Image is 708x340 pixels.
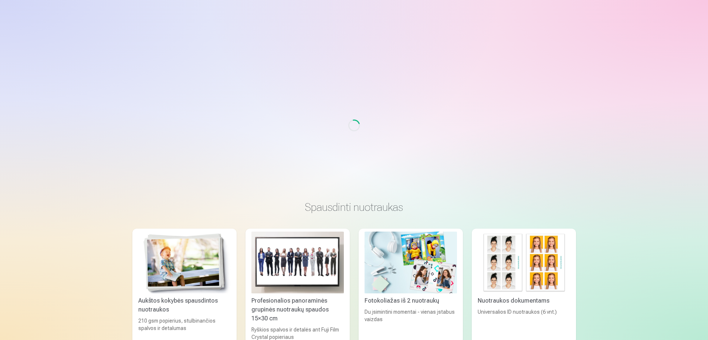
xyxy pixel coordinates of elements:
[251,232,344,293] img: Profesionalios panoraminės grupinės nuotraukų spaudos 15×30 cm
[475,296,573,305] div: Nuotraukos dokumentams
[362,296,460,305] div: Fotokoliažas iš 2 nuotraukų
[248,296,347,323] div: Profesionalios panoraminės grupinės nuotraukų spaudos 15×30 cm
[478,232,570,293] img: Nuotraukos dokumentams
[135,296,234,314] div: Aukštos kokybės spausdintos nuotraukos
[365,232,457,293] img: Fotokoliažas iš 2 nuotraukų
[138,232,231,293] img: Aukštos kokybės spausdintos nuotraukos
[138,201,570,214] h3: Spausdinti nuotraukas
